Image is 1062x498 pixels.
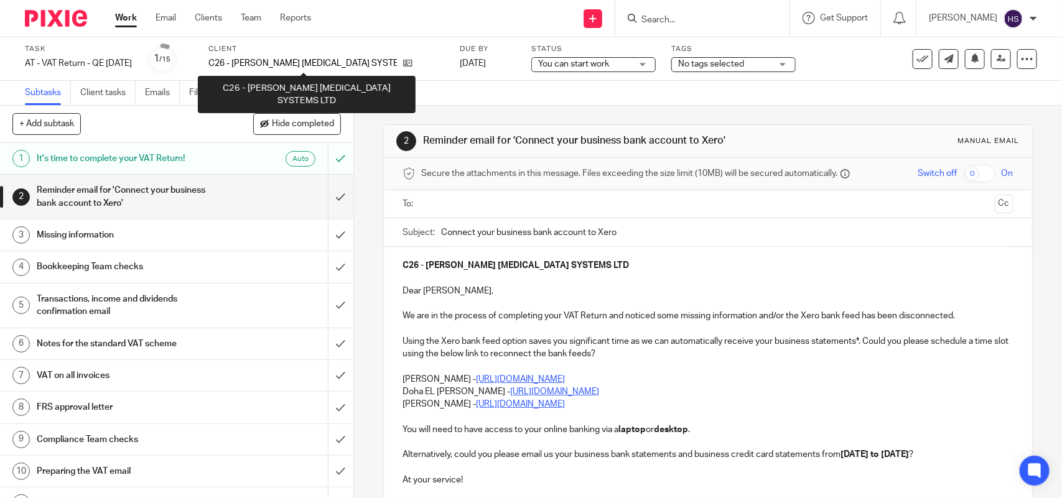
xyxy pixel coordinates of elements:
[396,131,416,151] div: 2
[189,81,217,105] a: Files
[272,119,334,129] span: Hide completed
[1004,9,1023,29] img: svg%3E
[226,81,272,105] a: Notes (0)
[403,261,629,270] strong: C26 - [PERSON_NAME] [MEDICAL_DATA] SYSTEMS LTD
[160,56,171,63] small: /15
[253,113,341,134] button: Hide completed
[25,81,71,105] a: Subtasks
[476,375,565,384] a: [URL][DOMAIN_NAME]
[281,81,329,105] a: Audit logs
[995,195,1013,213] button: Cc
[195,12,222,24] a: Clients
[37,181,223,213] h1: Reminder email for 'Connect your business bank account to Xero'
[403,373,1013,385] p: [PERSON_NAME] -
[423,134,735,147] h1: Reminder email for 'Connect your business bank account to Xero'
[538,60,609,68] span: You can start work
[403,448,1013,461] p: Alternatively, could you please email us your business bank statements and business credit card s...
[37,257,223,276] h1: Bookkeeping Team checks
[640,15,752,26] input: Search
[820,14,868,22] span: Get Support
[12,113,81,134] button: + Add subtask
[37,398,223,417] h1: FRS approval letter
[654,425,688,434] strong: desktop
[531,44,656,54] label: Status
[421,167,837,180] span: Secure the attachments in this message. Files exceeding the size limit (10MB) will be secured aut...
[403,226,435,239] label: Subject:
[37,430,223,449] h1: Compliance Team checks
[678,60,744,68] span: No tags selected
[618,425,646,434] strong: laptop
[476,400,565,408] a: [URL][DOMAIN_NAME]
[80,81,136,105] a: Client tasks
[12,226,30,244] div: 3
[145,81,180,105] a: Emails
[154,52,171,66] div: 1
[671,44,796,54] label: Tags
[37,462,223,481] h1: Preparing the VAT email
[25,10,87,27] img: Pixie
[12,463,30,480] div: 10
[12,188,30,206] div: 2
[403,310,1013,322] p: We are in the process of completing your VAT Return and noticed some missing information and/or t...
[12,431,30,448] div: 9
[115,12,137,24] a: Work
[12,297,30,314] div: 5
[241,12,261,24] a: Team
[25,44,132,54] label: Task
[37,334,223,353] h1: Notes for the standard VAT scheme
[841,450,909,459] strong: [DATE] to [DATE]
[12,399,30,416] div: 8
[12,259,30,276] div: 4
[403,285,1013,297] p: Dear [PERSON_NAME],
[460,59,486,68] span: [DATE]
[286,151,315,167] div: Auto
[25,57,132,70] div: AT - VAT Return - QE 31-08-2025
[1002,167,1013,180] span: On
[403,198,416,210] label: To:
[958,136,1020,146] div: Manual email
[403,423,1013,436] p: You will need to have access to your online banking via a or .
[403,385,1013,398] p: Doha EL [PERSON_NAME] -
[918,167,957,180] span: Switch off
[403,398,1013,410] p: [PERSON_NAME] -
[12,335,30,353] div: 6
[403,474,1013,486] p: At your service!
[12,150,30,167] div: 1
[37,366,223,385] h1: VAT on all invoices
[460,44,516,54] label: Due by
[37,290,223,321] h1: Transactions, income and dividends confirmation email
[510,387,599,396] a: [URL][DOMAIN_NAME]
[37,226,223,244] h1: Missing information
[280,12,311,24] a: Reports
[208,44,444,54] label: Client
[37,149,223,168] h1: It's time to complete your VAT Return!
[929,12,997,24] p: [PERSON_NAME]
[403,335,1013,361] p: Using the Xero bank feed option saves you significant time as we can automatically receive your b...
[156,12,176,24] a: Email
[12,367,30,384] div: 7
[208,57,397,70] p: C26 - [PERSON_NAME] [MEDICAL_DATA] SYSTEMS LTD
[25,57,132,70] div: AT - VAT Return - QE [DATE]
